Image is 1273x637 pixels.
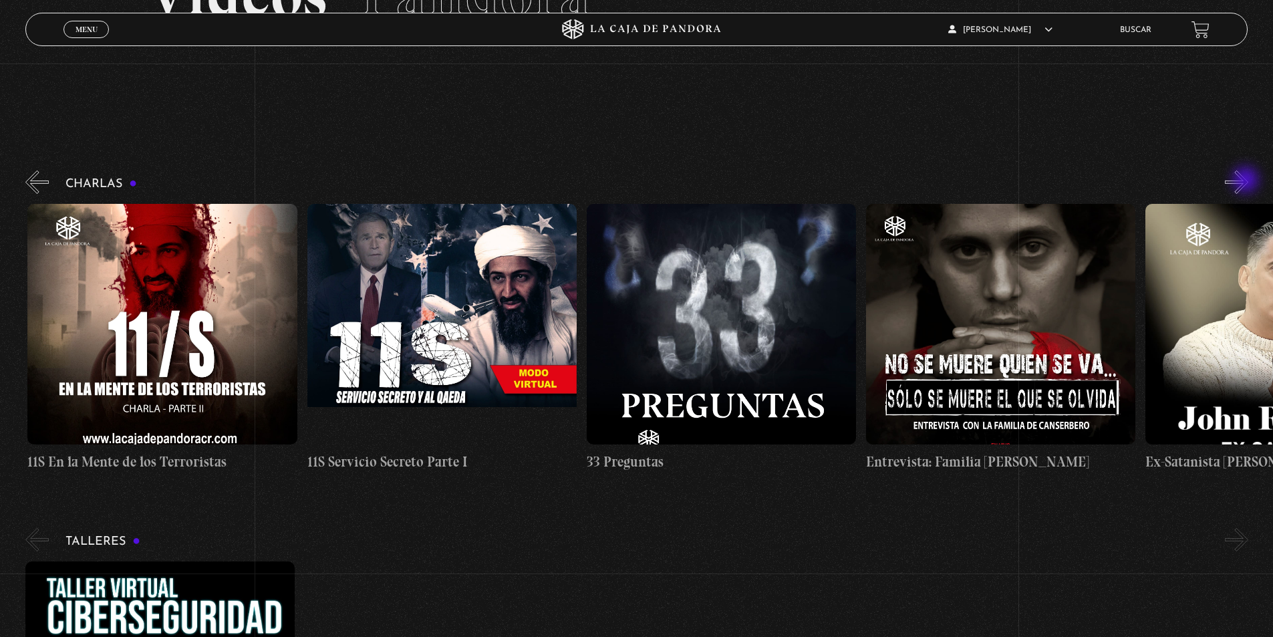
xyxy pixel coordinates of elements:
h4: 11S En la Mente de los Terroristas [27,451,297,473]
a: View your shopping cart [1191,21,1210,39]
span: Cerrar [71,37,102,46]
a: 33 Preguntas [587,204,856,473]
button: Previous [25,528,49,551]
h4: 11S Servicio Secreto Parte I [307,451,577,473]
button: Next [1225,170,1248,194]
button: Next [1225,528,1248,551]
a: Buscar [1120,26,1151,34]
h4: 33 Preguntas [587,451,856,473]
a: 11S Servicio Secreto Parte I [307,204,577,473]
button: Previous [25,170,49,194]
span: [PERSON_NAME] [948,26,1052,34]
h3: Charlas [65,178,137,190]
span: Menu [76,25,98,33]
a: 11S En la Mente de los Terroristas [27,204,297,473]
h3: Talleres [65,535,140,548]
h4: Entrevista: Familia [PERSON_NAME] [866,451,1135,473]
a: Entrevista: Familia [PERSON_NAME] [866,204,1135,473]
